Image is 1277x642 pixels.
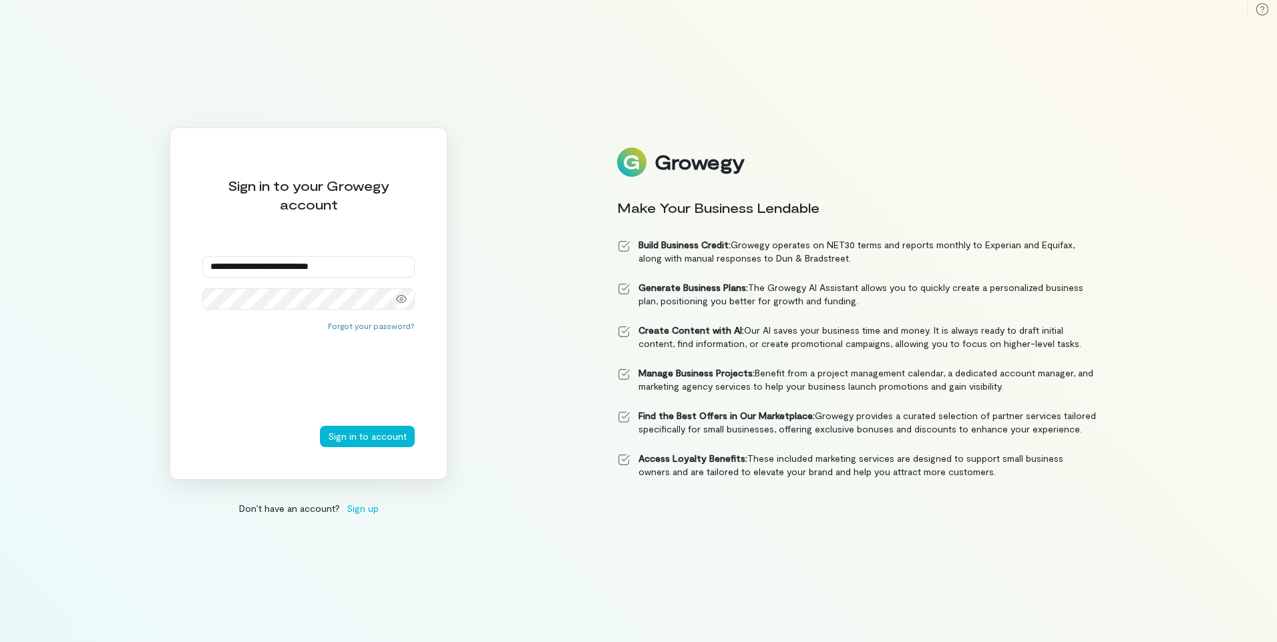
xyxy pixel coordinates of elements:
[617,409,1097,436] li: Growegy provides a curated selection of partner services tailored specifically for small business...
[617,238,1097,265] li: Growegy operates on NET30 terms and reports monthly to Experian and Equifax, along with manual re...
[617,366,1097,393] li: Benefit from a project management calendar, a dedicated account manager, and marketing agency ser...
[328,320,415,331] button: Forgot your password?
[638,239,731,250] strong: Build Business Credit:
[638,282,748,293] strong: Generate Business Plans:
[617,452,1097,478] li: These included marketing services are designed to support small business owners and are tailored ...
[638,367,755,378] strong: Manage Business Projects:
[638,410,815,421] strong: Find the Best Offers in Our Marketplace:
[638,452,747,464] strong: Access Loyalty Benefits:
[617,198,1097,217] div: Make Your Business Lendable
[320,426,415,447] button: Sign in to account
[617,147,647,177] img: Logo
[655,151,744,174] div: Growegy
[617,324,1097,350] li: Our AI saves your business time and money. It is always ready to draft initial content, find info...
[347,501,379,515] span: Sign up
[202,176,415,214] div: Sign in to your Growegy account
[170,501,447,515] div: Don’t have an account?
[617,281,1097,308] li: The Growegy AI Assistant allows you to quickly create a personalized business plan, positioning y...
[638,324,744,336] strong: Create Content with AI:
